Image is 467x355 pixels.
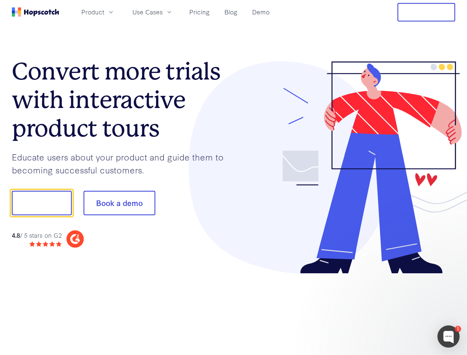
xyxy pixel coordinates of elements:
a: Pricing [186,6,213,18]
div: 1 [455,326,461,332]
button: Book a demo [84,191,155,215]
span: Use Cases [132,7,163,17]
button: Use Cases [128,6,177,18]
button: Show me! [12,191,72,215]
a: Demo [249,6,273,18]
div: / 5 stars on G2 [12,231,62,240]
button: Product [77,6,119,18]
button: Free Trial [397,3,455,21]
h1: Convert more trials with interactive product tours [12,57,234,142]
a: Blog [221,6,240,18]
p: Educate users about your product and guide them to becoming successful customers. [12,151,234,176]
a: Home [12,7,59,17]
span: Product [81,7,104,17]
strong: 4.8 [12,231,20,239]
